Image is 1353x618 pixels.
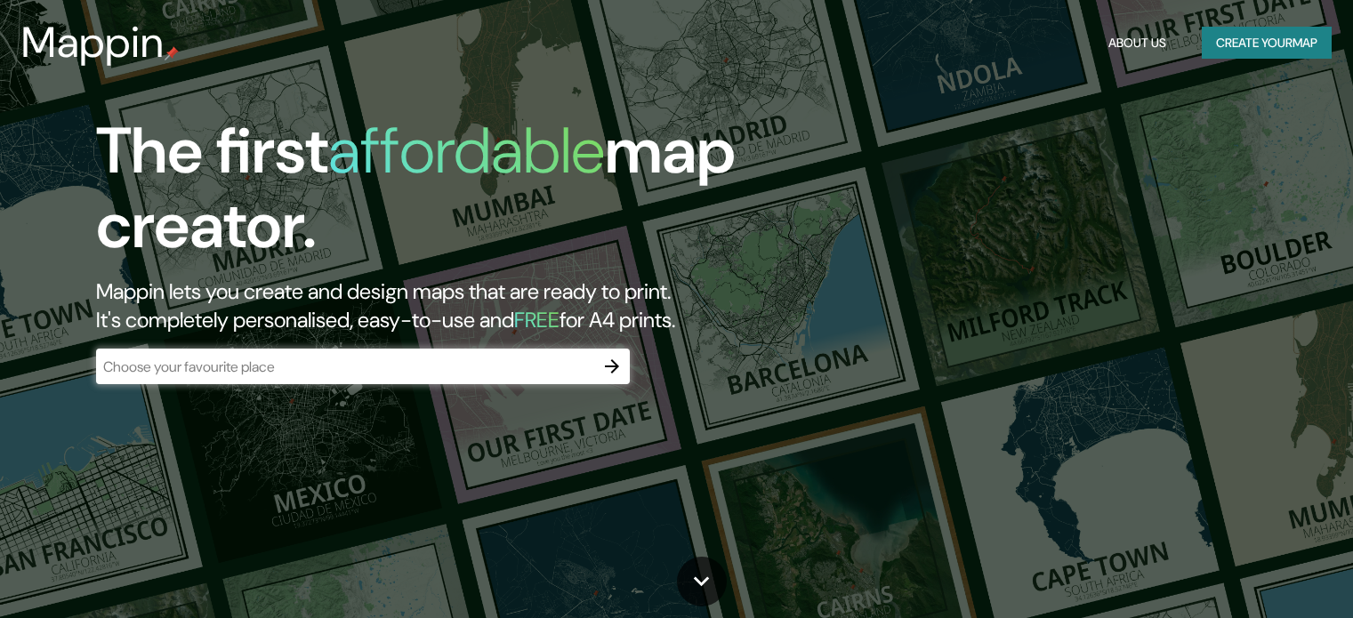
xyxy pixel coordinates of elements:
button: Create yourmap [1202,27,1332,60]
input: Choose your favourite place [96,357,594,377]
h1: affordable [328,109,605,192]
h1: The first map creator. [96,114,773,277]
h2: Mappin lets you create and design maps that are ready to print. It's completely personalised, eas... [96,277,773,334]
h5: FREE [514,306,560,333]
button: About Us [1101,27,1173,60]
img: mappin-pin [165,46,179,60]
iframe: Help widget launcher [1195,549,1333,598]
h3: Mappin [21,18,165,68]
